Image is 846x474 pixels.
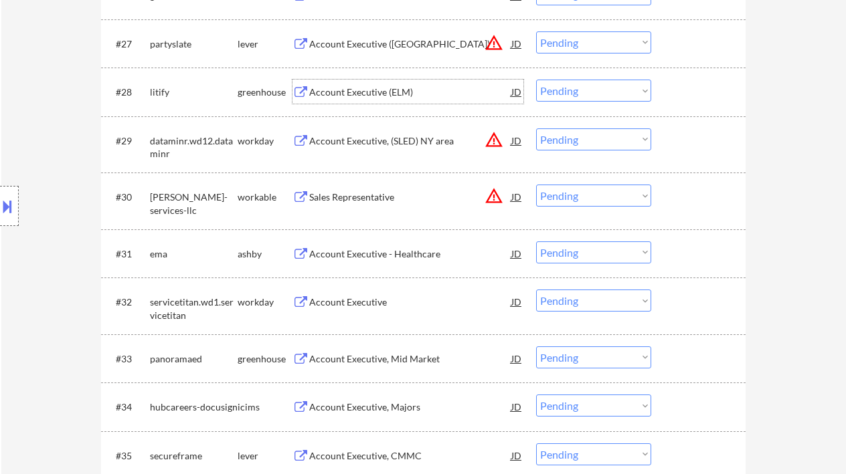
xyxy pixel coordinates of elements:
div: ashby [238,247,292,261]
button: warning_amber [485,130,503,149]
div: JD [510,128,523,152]
button: warning_amber [485,33,503,52]
div: Sales Representative [309,191,511,204]
div: Account Executive, Majors [309,400,511,414]
div: partyslate [150,37,238,51]
div: Account Executive [309,295,511,309]
div: workday [238,295,292,309]
div: #34 [116,400,139,414]
div: JD [510,443,523,467]
div: lever [238,37,292,51]
div: Account Executive - Healthcare [309,247,511,261]
div: JD [510,241,523,265]
div: Account Executive, (SLED) NY area [309,134,511,148]
button: warning_amber [485,187,503,205]
div: #35 [116,449,139,463]
div: JD [510,346,523,370]
div: greenhouse [238,352,292,366]
div: JD [510,31,523,55]
div: lever [238,449,292,463]
div: Account Executive, CMMC [309,449,511,463]
div: hubcareers-docusign [150,400,238,414]
div: JD [510,394,523,419]
div: #27 [116,37,139,51]
div: Account Executive (ELM) [309,86,511,99]
div: Account Executive ([GEOGRAPHIC_DATA]) [309,37,511,51]
div: #33 [116,352,139,366]
div: icims [238,400,292,414]
div: JD [510,80,523,104]
div: workable [238,191,292,204]
div: workday [238,134,292,148]
div: Account Executive, Mid Market [309,352,511,366]
div: JD [510,289,523,314]
div: greenhouse [238,86,292,99]
div: secureframe [150,449,238,463]
div: panoramaed [150,352,238,366]
div: JD [510,185,523,209]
